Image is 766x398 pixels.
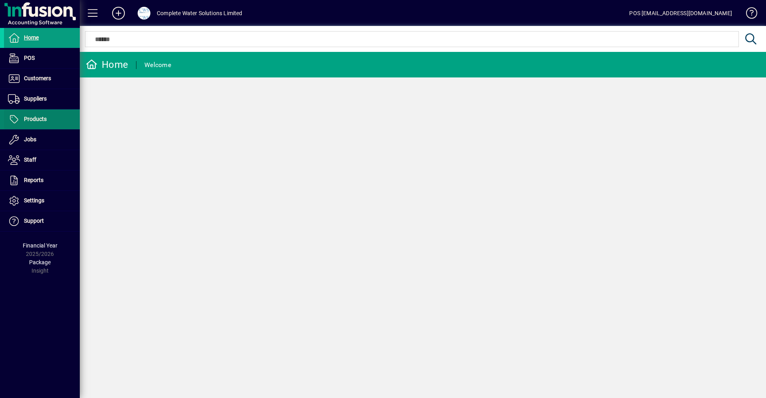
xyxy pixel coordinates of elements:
[4,109,80,129] a: Products
[740,2,756,28] a: Knowledge Base
[24,136,36,143] span: Jobs
[4,89,80,109] a: Suppliers
[23,242,57,249] span: Financial Year
[29,259,51,265] span: Package
[106,6,131,20] button: Add
[24,55,35,61] span: POS
[24,156,36,163] span: Staff
[24,116,47,122] span: Products
[24,34,39,41] span: Home
[24,75,51,81] span: Customers
[4,69,80,89] a: Customers
[144,59,171,71] div: Welcome
[131,6,157,20] button: Profile
[24,95,47,102] span: Suppliers
[4,191,80,211] a: Settings
[24,218,44,224] span: Support
[4,170,80,190] a: Reports
[24,177,43,183] span: Reports
[4,130,80,150] a: Jobs
[4,48,80,68] a: POS
[24,197,44,204] span: Settings
[86,58,128,71] div: Home
[4,211,80,231] a: Support
[629,7,732,20] div: POS [EMAIL_ADDRESS][DOMAIN_NAME]
[4,150,80,170] a: Staff
[157,7,243,20] div: Complete Water Solutions Limited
